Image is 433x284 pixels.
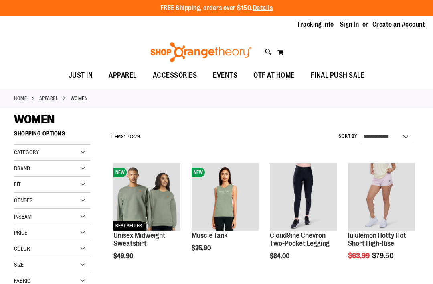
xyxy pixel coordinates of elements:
span: Inseam [14,213,32,220]
span: Brand [14,165,30,172]
span: WOMEN [14,112,55,126]
span: Fit [14,181,21,188]
div: product [344,159,419,280]
span: NEW [113,168,127,177]
img: Muscle Tank [192,163,259,231]
a: OTF AT HOME [245,66,303,85]
span: Gender [14,197,33,204]
a: Muscle TankNEW [192,163,259,232]
p: FREE Shipping, orders over $150. [160,4,273,13]
div: product [266,159,341,280]
a: Cloud9ine Chevron Two-Pocket Legging [270,163,337,232]
a: Muscle Tank [192,231,227,239]
span: Price [14,229,27,236]
a: Sign In [340,20,359,29]
span: OTF AT HOME [253,66,295,84]
span: JUST IN [69,66,93,84]
a: Unisex Midweight Sweatshirt [113,231,166,247]
a: Details [253,4,273,12]
div: product [188,159,263,272]
a: lululemon Hotty Hot Short High-Rise [348,231,406,247]
a: Tracking Info [297,20,334,29]
span: $63.99 [348,252,371,260]
img: Cloud9ine Chevron Two-Pocket Legging [270,163,337,231]
img: Shop Orangetheory [149,42,253,62]
img: lululemon Hotty Hot Short High-Rise [348,163,415,231]
a: Cloud9ine Chevron Two-Pocket Legging [270,231,330,247]
strong: Shopping Options [14,127,90,145]
label: Sort By [338,133,358,140]
span: $49.90 [113,253,134,260]
span: NEW [192,168,205,177]
a: EVENTS [205,66,245,85]
a: Create an Account [372,20,425,29]
a: JUST IN [61,66,101,85]
span: BEST SELLER [113,221,144,231]
span: ACCESSORIES [153,66,197,84]
strong: WOMEN [71,95,88,102]
span: APPAREL [109,66,137,84]
span: 1 [124,134,126,139]
h2: Items to [111,131,140,143]
span: Size [14,262,24,268]
a: FINAL PUSH SALE [303,66,373,85]
span: Fabric [14,278,30,284]
a: Unisex Midweight SweatshirtNEWBEST SELLER [113,163,180,232]
a: lululemon Hotty Hot Short High-Rise [348,163,415,232]
a: APPAREL [101,66,145,84]
a: APPAREL [39,95,59,102]
span: FINAL PUSH SALE [311,66,365,84]
div: product [109,159,184,280]
span: $84.00 [270,253,291,260]
a: ACCESSORIES [145,66,205,85]
span: 229 [132,134,140,139]
span: EVENTS [213,66,237,84]
span: $79.50 [372,252,395,260]
a: Home [14,95,27,102]
span: Category [14,149,39,155]
img: Unisex Midweight Sweatshirt [113,163,180,231]
span: $25.90 [192,245,212,252]
span: Color [14,245,30,252]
